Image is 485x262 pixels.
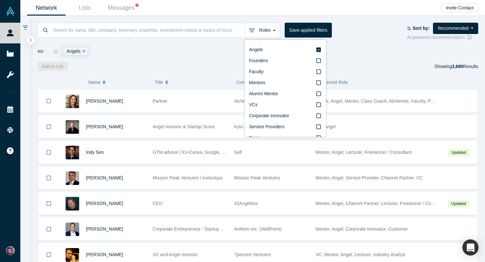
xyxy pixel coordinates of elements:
[452,64,463,69] strong: 3,690
[153,226,246,232] span: Corporate Entrepreneur - Startup CEO Mentor
[39,141,59,164] button: Bookmark
[234,252,271,257] span: 7percent Ventures
[316,98,480,104] span: Admin, Angel, Mentor, Class Coach, Alchemist, Faculty, Partner, Lecturer, Network
[249,91,278,96] span: Alumni Mentor
[6,246,15,255] img: Upinder Singh's Account
[249,80,266,85] span: Mentors
[435,62,478,71] div: Showing
[80,48,85,55] button: Remove Filter
[316,175,423,180] span: Mentor, Angel, Service Provider, Channel Partner, VC
[249,58,268,63] span: Founders
[452,64,478,69] span: Results
[104,0,142,16] a: Messages
[66,146,79,159] img: Indy Sen's Profile Image
[153,175,223,180] span: Mission Peak Ventures / instantsys
[66,0,104,16] a: Lists
[86,252,123,257] a: [PERSON_NAME]
[249,135,261,140] span: Press
[249,124,285,129] span: Service Providers
[236,75,256,89] span: Company
[407,34,478,41] div: AI-powered recommendation
[318,80,348,85] span: Alchemist Role
[66,222,79,236] img: Christian Busch's Profile Image
[153,150,316,155] span: GTM advisor | Ex-Canva, Google, Salesforce, Box, Matterport, Mulesoft, WeWork
[316,150,412,155] span: Mentor, Angel, Lecturer, Freelancer / Consultant
[86,124,123,129] a: [PERSON_NAME]
[63,47,88,56] div: Angels
[249,47,263,52] span: Angels
[413,26,430,31] strong: Sort by:
[6,7,15,16] img: Alchemist Vault Logo
[153,252,198,257] span: VC and Angel Investor
[236,75,311,89] button: Company
[86,150,104,155] a: Indy Sen
[153,98,168,104] span: Partner
[234,201,258,206] span: 42Angelitos
[66,171,79,185] img: Vipin Chawla's Profile Image
[66,95,79,108] img: Christy Canida's Profile Image
[249,102,258,107] span: VCs
[86,175,123,180] a: [PERSON_NAME]
[234,124,302,129] span: Kyto Technology and Life Science
[39,167,59,189] button: Bookmark
[37,62,68,71] button: Add to List
[234,98,278,104] span: Alchemist Accelerator
[234,175,280,180] span: Mission Peak Ventures
[249,113,290,118] span: Corporate Innovator
[88,75,100,89] span: Name
[86,98,123,104] a: [PERSON_NAME]
[86,201,123,206] a: [PERSON_NAME]
[234,150,242,155] span: Self
[153,124,215,129] span: Angel Investor & Startup Scout
[66,248,79,262] img: Peter Zhegin's Profile Image
[39,116,59,138] button: Bookmark
[234,226,282,232] span: Anthem Inc. (WellPoint)
[433,23,478,34] button: Recommended
[285,23,332,38] button: Save applied filters
[316,252,406,257] span: VC, Mentor, Angel, Lecturer, Industry Analyst
[39,218,59,240] button: Bookmark
[245,23,280,38] button: Roles
[448,149,469,156] span: Updated
[66,197,79,211] img: Chris H. Leeb's Profile Image
[155,75,229,89] button: Title
[37,48,44,55] span: All:
[39,192,59,215] button: Bookmark
[448,200,469,207] span: Updated
[249,69,264,74] span: Faculty
[155,75,163,89] span: Title
[66,120,79,134] img: Thomas Vogelsong's Profile Image
[153,201,163,206] span: CEO
[39,90,59,112] button: Bookmark
[441,3,478,12] button: Invite Contact
[52,22,245,38] input: Search by name, title, company, summary, expertise, investment criteria or topics of focus
[86,226,123,232] a: [PERSON_NAME]
[88,75,148,89] button: Name
[27,0,66,16] a: Network
[316,226,408,232] span: Mentor, Angel, Corporate Innovator, Customer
